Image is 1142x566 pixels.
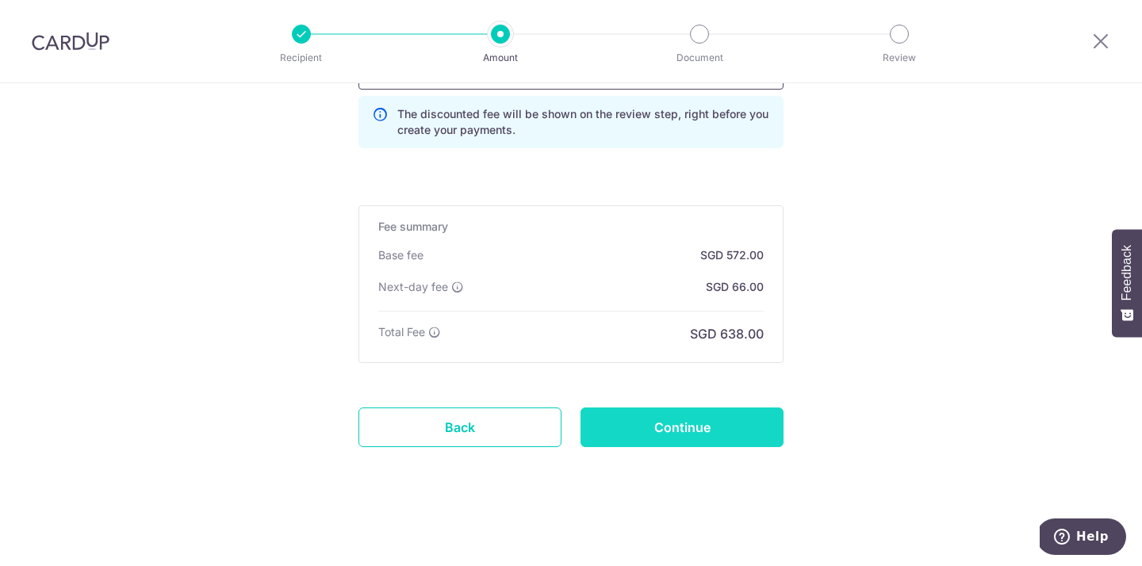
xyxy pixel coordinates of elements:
p: The discounted fee will be shown on the review step, right before you create your payments. [397,106,770,138]
p: Document [641,50,758,66]
p: Recipient [243,50,360,66]
iframe: Opens a widget where you can find more information [1040,518,1126,558]
p: Next-day fee [378,279,448,295]
p: Amount [442,50,559,66]
input: Continue [581,407,784,447]
p: Review [841,50,958,66]
button: Feedback - Show survey [1112,229,1142,337]
p: Total Fee [378,324,425,340]
p: SGD 572.00 [700,247,764,263]
span: Feedback [1120,245,1134,300]
p: SGD 66.00 [706,279,764,295]
h5: Fee summary [378,219,764,235]
img: CardUp [32,32,109,51]
p: Base fee [378,247,423,263]
p: SGD 638.00 [690,324,764,343]
a: Back [358,407,561,447]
